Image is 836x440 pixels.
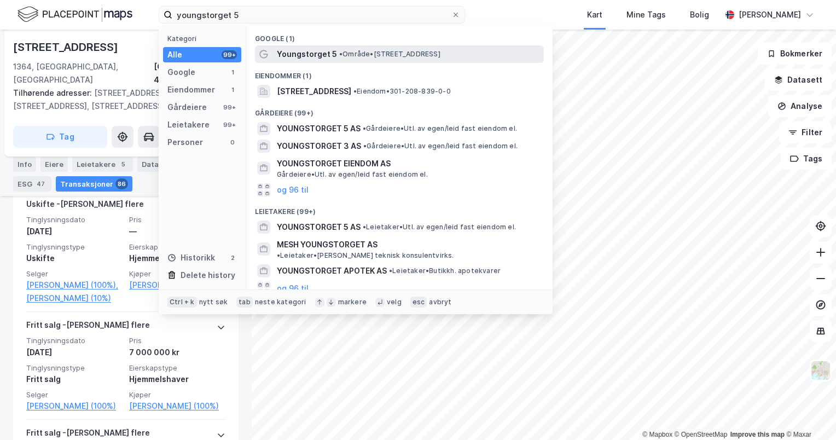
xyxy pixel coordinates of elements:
div: neste kategori [255,298,306,306]
div: ESG [13,176,51,192]
div: Eiendommer (1) [246,63,553,83]
div: nytt søk [199,298,228,306]
span: • [363,124,366,132]
span: Tinglysningsdato [26,215,123,224]
div: 99+ [222,120,237,129]
span: Gårdeiere • Utl. av egen/leid fast eiendom el. [363,124,517,133]
span: YOUNGSTORGET 5 AS [277,122,361,135]
span: Eierskapstype [129,242,225,252]
button: Tag [13,126,107,148]
div: 99+ [222,103,237,112]
div: [DATE] [26,225,123,238]
input: Søk på adresse, matrikkel, gårdeiere, leietakere eller personer [172,7,451,23]
div: Fritt salg - [PERSON_NAME] flere [26,319,150,336]
span: YOUNGSTORGET 5 AS [277,221,361,234]
span: YOUNGSTORGET APOTEK AS [277,264,387,277]
span: • [363,142,367,150]
a: Mapbox [642,431,672,438]
a: [PERSON_NAME] (100%) [129,279,225,292]
span: Youngstorget 5 [277,48,337,61]
div: Leietakere [167,118,210,131]
div: Transaksjoner [56,176,132,192]
span: Leietaker • Butikkh. apotekvarer [389,267,501,275]
span: [STREET_ADDRESS] [277,85,351,98]
div: 47 [34,178,47,189]
span: Pris [129,215,225,224]
span: • [353,87,357,95]
a: [PERSON_NAME] (10%) [26,292,123,305]
div: Historikk [167,251,215,264]
img: logo.f888ab2527a4732fd821a326f86c7f29.svg [18,5,132,24]
span: MESH YOUNGSTORGET AS [277,238,378,251]
span: Gårdeiere • Utl. av egen/leid fast eiendom el. [363,142,518,150]
span: Gårdeiere • Utl. av egen/leid fast eiendom el. [277,170,428,179]
div: Info [13,157,36,172]
div: 0 [228,138,237,147]
div: Alle [167,48,182,61]
div: 1364, [GEOGRAPHIC_DATA], [GEOGRAPHIC_DATA] [13,60,154,86]
iframe: Chat Widget [781,387,836,440]
div: [DATE] [26,346,123,359]
span: Tinglysningsdato [26,336,123,345]
span: • [277,251,280,259]
div: 1 [228,68,237,77]
div: Fritt salg [26,373,123,386]
div: 86 [115,178,128,189]
a: [PERSON_NAME] (100%) [26,400,123,413]
span: Selger [26,390,123,400]
div: 5 [118,159,129,170]
div: Hjemmelshaver [129,252,225,265]
span: Tilhørende adresser: [13,88,94,97]
div: velg [387,298,402,306]
div: 1 [228,85,237,94]
div: Datasett [137,157,178,172]
span: • [389,267,392,275]
span: Kjøper [129,390,225,400]
a: [PERSON_NAME] (100%) [129,400,225,413]
div: [GEOGRAPHIC_DATA], 41/984 [154,60,239,86]
span: Leietaker • Utl. av egen/leid fast eiendom el. [363,223,516,231]
button: Analyse [768,95,832,117]
div: Eiendommer [167,83,215,96]
button: og 96 til [277,183,309,196]
span: Selger [26,269,123,279]
a: [PERSON_NAME] (100%), [26,279,123,292]
div: Hjemmelshaver [129,373,225,386]
div: Leietakere [72,157,133,172]
div: Delete history [181,269,235,282]
div: Google [167,66,195,79]
span: Eierskapstype [129,363,225,373]
span: YOUNGSTORGET 3 AS [277,140,361,153]
div: tab [236,297,253,308]
div: Gårdeiere [167,101,207,114]
a: OpenStreetMap [675,431,728,438]
div: Uskifte [26,252,123,265]
div: [STREET_ADDRESS] [13,38,120,56]
div: Eiere [40,157,68,172]
span: YOUNGSTORGET EIENDOM AS [277,157,539,170]
div: Gårdeiere (99+) [246,100,553,120]
div: [STREET_ADDRESS], [STREET_ADDRESS], [STREET_ADDRESS] [13,86,230,113]
div: Leietakere (99+) [246,199,553,218]
button: Tags [781,148,832,170]
div: — [129,225,225,238]
div: [PERSON_NAME] [739,8,801,21]
div: Ctrl + k [167,297,197,308]
div: avbryt [429,298,451,306]
div: Personer [167,136,203,149]
span: Eiendom • 301-208-839-0-0 [353,87,451,96]
div: 99+ [222,50,237,59]
button: Bokmerker [758,43,832,65]
button: Datasett [765,69,832,91]
div: 7 000 000 kr [129,346,225,359]
button: Filter [779,121,832,143]
span: Kjøper [129,269,225,279]
div: markere [338,298,367,306]
div: Kart [587,8,602,21]
div: Kontrollprogram for chat [781,387,836,440]
span: Område • [STREET_ADDRESS] [339,50,440,59]
button: og 96 til [277,282,309,295]
div: 2 [228,253,237,262]
div: Uskifte - [PERSON_NAME] flere [26,198,144,215]
span: Tinglysningstype [26,242,123,252]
